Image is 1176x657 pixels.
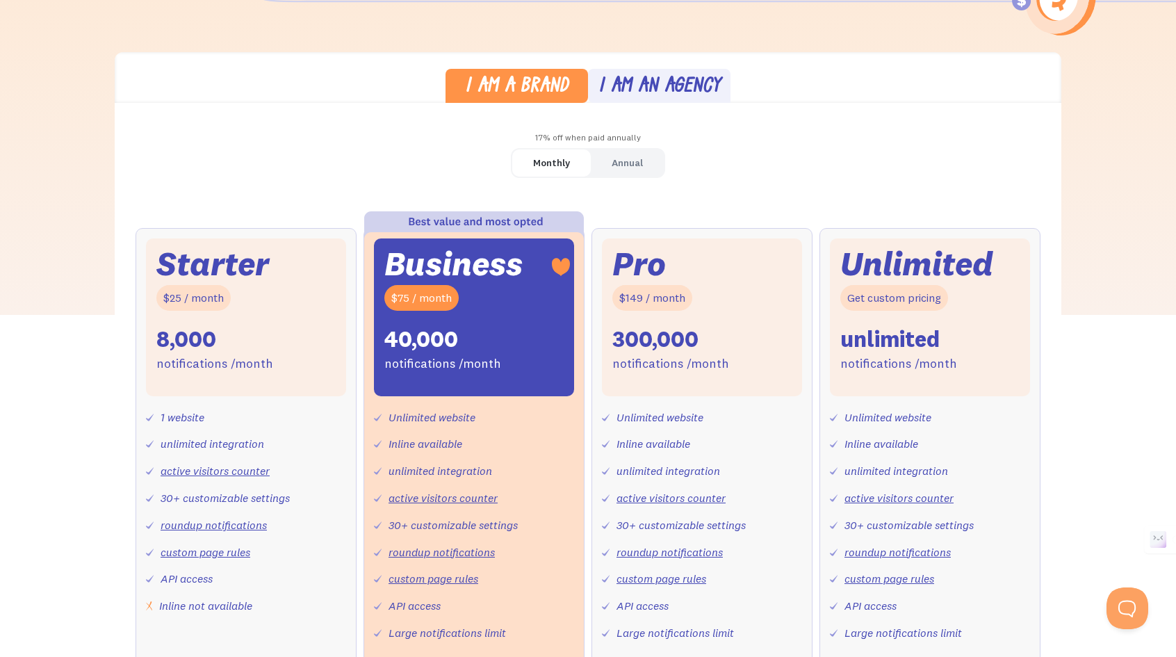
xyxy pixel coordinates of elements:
a: custom page rules [616,571,706,585]
div: unlimited integration [389,461,492,481]
div: $75 / month [384,285,459,311]
div: Starter [156,249,269,279]
div: API access [389,596,441,616]
div: API access [844,596,897,616]
div: notifications /month [384,354,501,374]
div: I am a brand [465,77,569,97]
div: 30+ customizable settings [161,488,290,508]
div: Inline available [844,434,918,454]
div: Inline available [389,434,462,454]
div: notifications /month [612,354,729,374]
a: roundup notifications [161,518,267,532]
div: Large notifications limit [844,623,962,643]
div: notifications /month [840,354,957,374]
div: 40,000 [384,325,458,354]
div: Unlimited website [389,407,475,428]
div: Annual [612,153,643,173]
div: Large notifications limit [616,623,734,643]
a: active visitors counter [616,491,726,505]
a: active visitors counter [161,464,270,478]
div: unlimited integration [161,434,264,454]
div: Unlimited website [616,407,703,428]
div: Get custom pricing [840,285,948,311]
div: Inline not available [159,596,252,616]
a: roundup notifications [616,545,723,559]
div: 30+ customizable settings [389,515,518,535]
a: custom page rules [389,571,478,585]
p: ELEVATE Extension [17,22,105,36]
div: unlimited integration [844,461,948,481]
div: 30+ customizable settings [844,515,974,535]
div: unlimited [840,325,940,354]
div: Business [384,249,523,279]
p: This extension isn’t supported on this page yet. We’re working to expand compatibility to more si... [17,74,240,166]
div: Large notifications limit [389,623,506,643]
span: Beta [117,23,148,35]
div: Inline available [616,434,690,454]
div: unlimited integration [616,461,720,481]
a: custom page rules [161,545,250,559]
a: roundup notifications [389,545,495,559]
a: roundup notifications [844,545,951,559]
div: 300,000 [612,325,699,354]
a: active visitors counter [844,491,954,505]
div: $149 / month [612,285,692,311]
a: active visitors counter [389,491,498,505]
div: notifications /month [156,354,273,374]
div: 17% off when paid annually [115,128,1061,148]
div: 8,000 [156,325,216,354]
a: custom page rules [844,571,934,585]
div: I am an agency [598,77,721,97]
iframe: Toggle Customer Support [1106,587,1148,629]
div: Unlimited website [844,407,931,428]
div: $25 / month [156,285,231,311]
div: 1 website [161,407,204,428]
div: API access [616,596,669,616]
div: API access [161,569,213,589]
div: Unlimited [840,249,993,279]
div: Monthly [533,153,570,173]
div: Pro [612,249,666,279]
div: 30+ customizable settings [616,515,746,535]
